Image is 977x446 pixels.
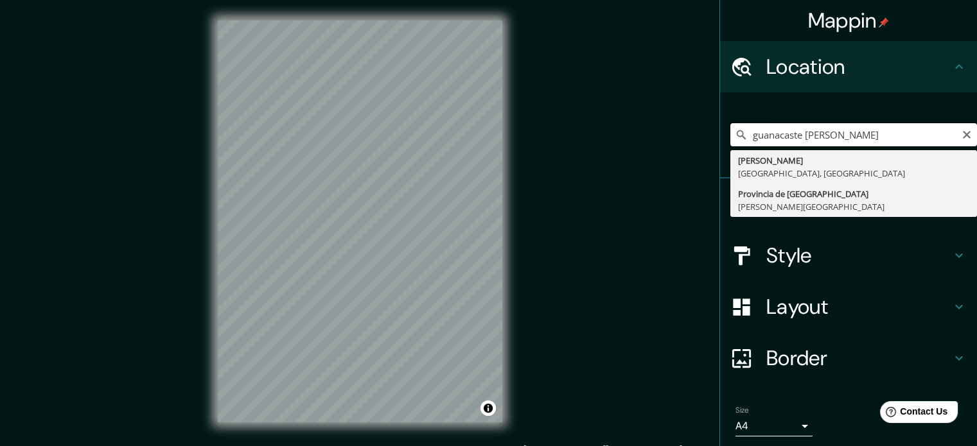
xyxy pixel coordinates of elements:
[720,178,977,230] div: Pins
[738,167,969,180] div: [GEOGRAPHIC_DATA], [GEOGRAPHIC_DATA]
[480,400,496,416] button: Toggle attribution
[879,17,889,28] img: pin-icon.png
[720,230,977,281] div: Style
[766,345,951,371] h4: Border
[738,154,969,167] div: [PERSON_NAME]
[766,191,951,217] h4: Pins
[766,243,951,268] h4: Style
[730,123,977,146] input: Pick your city or area
[735,416,813,436] div: A4
[218,21,502,422] canvas: Map
[766,54,951,80] h4: Location
[962,128,972,140] button: Clear
[720,41,977,92] div: Location
[766,294,951,320] h4: Layout
[738,187,969,200] div: Provincia de [GEOGRAPHIC_DATA]
[735,405,749,416] label: Size
[808,8,890,33] h4: Mappin
[720,332,977,384] div: Border
[720,281,977,332] div: Layout
[738,200,969,213] div: [PERSON_NAME][GEOGRAPHIC_DATA]
[863,396,963,432] iframe: Help widget launcher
